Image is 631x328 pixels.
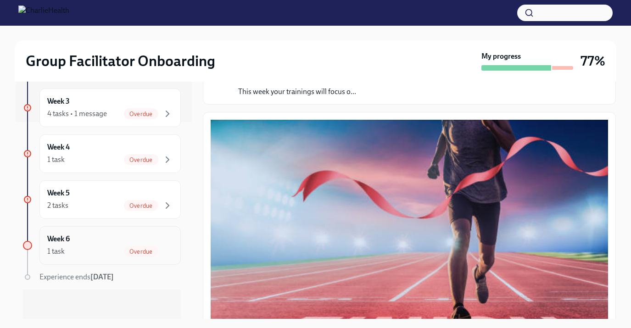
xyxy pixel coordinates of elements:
[124,156,158,163] span: Overdue
[47,142,70,152] h6: Week 4
[47,200,68,211] div: 2 tasks
[47,234,70,244] h6: Week 6
[39,272,114,281] span: Experience ends
[238,87,443,97] p: This week your trainings will focus o...
[26,52,215,70] h2: Group Facilitator Onboarding
[23,226,181,265] a: Week 61 taskOverdue
[124,248,158,255] span: Overdue
[23,89,181,127] a: Week 34 tasks • 1 messageOverdue
[23,180,181,219] a: Week 52 tasksOverdue
[581,53,605,69] h3: 77%
[18,6,69,20] img: CharlieHealth
[47,96,70,106] h6: Week 3
[47,246,65,256] div: 1 task
[90,272,114,281] strong: [DATE]
[124,111,158,117] span: Overdue
[481,51,521,61] strong: My progress
[23,134,181,173] a: Week 41 taskOverdue
[47,155,65,165] div: 1 task
[47,188,70,198] h6: Week 5
[124,202,158,209] span: Overdue
[47,109,107,119] div: 4 tasks • 1 message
